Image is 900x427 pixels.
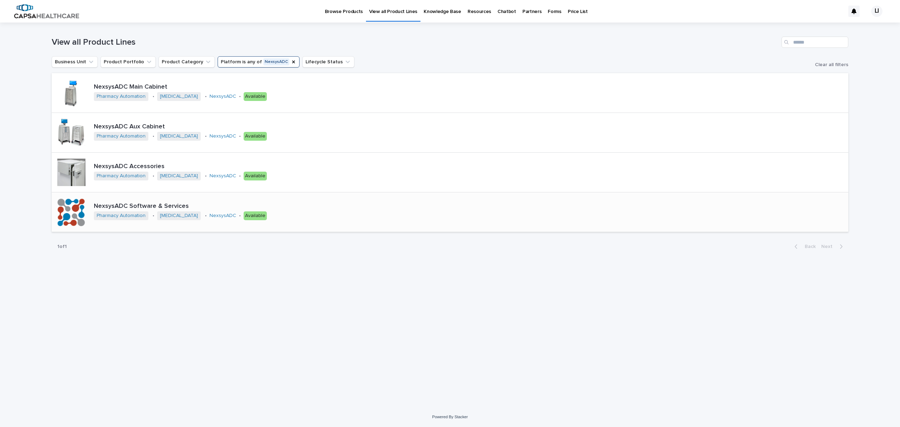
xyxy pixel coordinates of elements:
a: Pharmacy Automation [97,94,146,100]
a: Pharmacy Automation [97,213,146,219]
p: • [239,94,241,100]
a: Powered By Stacker [432,415,468,419]
a: NexsysADC Software & ServicesPharmacy Automation •[MEDICAL_DATA] •NexsysADC •Available [52,192,848,232]
a: NexsysADC [210,213,236,219]
a: Pharmacy Automation [97,133,146,139]
div: Available [244,211,267,220]
button: Platform [218,56,300,68]
p: NexsysADC Software & Services [94,203,362,210]
a: NexsysADC Aux CabinetPharmacy Automation •[MEDICAL_DATA] •NexsysADC •Available [52,113,848,153]
div: Available [244,172,267,180]
p: • [205,133,207,139]
button: Clear all filters [809,62,848,67]
a: [MEDICAL_DATA] [160,133,198,139]
p: • [239,173,241,179]
h1: View all Product Lines [52,37,779,47]
p: • [153,133,154,139]
p: 1 of 1 [52,238,72,255]
span: Next [821,244,837,249]
input: Search [782,37,848,48]
button: Product Category [159,56,215,68]
p: NexsysADC Main Cabinet [94,83,340,91]
a: NexsysADC [210,173,236,179]
p: NexsysADC Accessories [94,163,337,171]
p: • [153,213,154,219]
a: NexsysADC [210,133,236,139]
p: • [153,173,154,179]
p: • [239,213,241,219]
button: Product Portfolio [101,56,156,68]
button: Business Unit [52,56,98,68]
p: • [205,173,207,179]
a: [MEDICAL_DATA] [160,173,198,179]
p: • [239,133,241,139]
p: • [205,94,207,100]
button: Lifecycle Status [302,56,354,68]
div: LI [871,6,882,17]
a: [MEDICAL_DATA] [160,94,198,100]
a: Pharmacy Automation [97,173,146,179]
a: [MEDICAL_DATA] [160,213,198,219]
img: B5p4sRfuTuC72oLToeu7 [14,4,79,18]
button: Next [818,243,848,250]
a: NexsysADC [210,94,236,100]
div: Available [244,92,267,101]
p: • [205,213,207,219]
a: NexsysADC Main CabinetPharmacy Automation •[MEDICAL_DATA] •NexsysADC •Available [52,73,848,113]
div: Available [244,132,267,141]
button: Back [789,243,818,250]
p: • [153,94,154,100]
span: Back [801,244,816,249]
p: NexsysADC Aux Cabinet [94,123,338,131]
span: Clear all filters [815,62,848,67]
a: NexsysADC AccessoriesPharmacy Automation •[MEDICAL_DATA] •NexsysADC •Available [52,153,848,192]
